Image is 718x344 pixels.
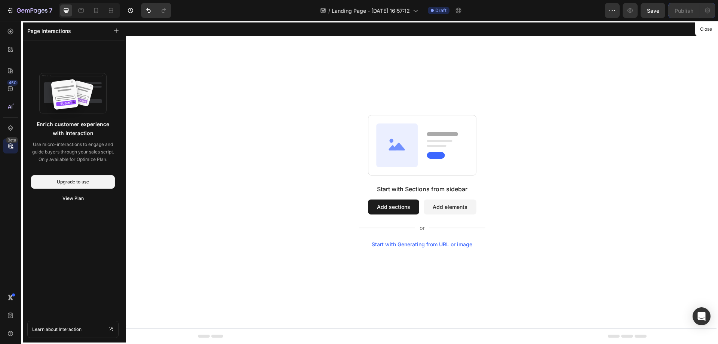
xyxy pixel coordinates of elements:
[3,3,56,18] button: 7
[27,321,119,338] a: Learn about Interaction
[49,6,52,15] p: 7
[435,7,447,14] span: Draft
[32,326,82,333] span: Learn about Interaction
[647,7,659,14] span: Save
[33,120,113,138] p: Enrich customer experience with Interaction
[6,137,18,143] div: Beta
[7,80,18,86] div: 450
[693,307,711,325] div: Open Intercom Messenger
[675,7,693,15] div: Publish
[332,7,410,15] span: Landing Page - [DATE] 16:57:12
[141,3,171,18] div: Undo/Redo
[31,156,115,163] p: Only available for Optimize Plan.
[697,24,715,35] button: Close
[31,192,115,205] button: View Plan
[328,7,330,15] span: /
[126,21,718,344] iframe: Design area
[641,3,665,18] button: Save
[57,179,89,185] div: Upgrade to use
[27,27,71,35] p: Page interactions
[31,141,115,156] p: Use micro-interactions to engage and guide buyers through your sales script.
[31,175,115,189] button: Upgrade to use
[668,3,700,18] button: Publish
[62,195,84,202] div: View Plan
